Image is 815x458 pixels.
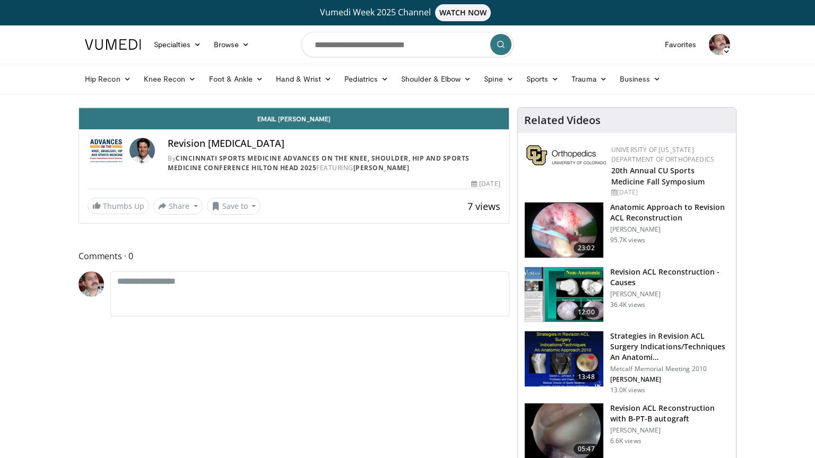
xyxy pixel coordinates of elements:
[148,34,207,55] a: Specialties
[203,68,270,90] a: Foot & Ankle
[610,331,730,363] h3: Strategies in Revision ACL Surgery Indications/Techniques An Anatomi…
[79,271,104,297] img: Avatar
[168,154,500,173] div: By FEATURING
[153,198,203,215] button: Share
[338,68,395,90] a: Pediatrics
[610,225,730,234] p: [PERSON_NAME]
[658,34,703,55] a: Favorites
[610,437,641,445] p: 6.6K views
[610,386,645,394] p: 13.0K views
[574,444,599,454] span: 05:47
[88,198,149,214] a: Thumbs Up
[611,188,727,197] div: [DATE]
[524,114,601,127] h4: Related Videos
[611,165,705,187] a: 20th Annual CU Sports Medicine Fall Symposium
[524,267,730,323] a: 12:00 Revision ACL Reconstruction - Causes [PERSON_NAME] 36.4K views
[520,68,566,90] a: Sports
[79,108,509,129] a: Email [PERSON_NAME]
[467,200,500,213] span: 7 views
[610,403,730,424] h3: Revision ACL Reconstruction with B-PT-B autograft
[207,198,261,215] button: Save to
[88,138,125,163] img: Cincinnati Sports Medicine Advances on the Knee, Shoulder, Hip and Sports Medicine Conference Hil...
[610,267,730,288] h3: Revision ACL Reconstruction - Causes
[79,68,137,90] a: Hip Recon
[395,68,478,90] a: Shoulder & Elbow
[565,68,613,90] a: Trauma
[526,145,606,165] img: 355603a8-37da-49b6-856f-e00d7e9307d3.png.150x105_q85_autocrop_double_scale_upscale_version-0.2.png
[471,179,500,189] div: [DATE]
[610,365,730,373] p: Metcalf Memorial Meeting 2010
[525,331,603,386] img: Picture_4_15_3.png.150x105_q85_crop-smart_upscale.jpg
[709,34,730,55] img: Avatar
[610,301,645,309] p: 36.4K views
[610,426,730,435] p: [PERSON_NAME]
[168,138,500,149] h4: Revision [MEDICAL_DATA]
[270,68,338,90] a: Hand & Wrist
[129,138,155,163] img: Avatar
[610,202,730,223] h3: Anatomic Approach to Revision ACL Reconstruction
[79,249,509,263] span: Comments 0
[574,307,599,318] span: 12:00
[301,32,514,57] input: Search topics, interventions
[525,267,603,322] img: feAgcbrvkPN5ynqH5hMDoxOjByOzd1EX_1.150x105_q85_crop-smart_upscale.jpg
[478,68,519,90] a: Spine
[207,34,256,55] a: Browse
[574,243,599,253] span: 23:02
[525,202,603,258] img: fu_1.png.150x105_q85_crop-smart_upscale.jpg
[613,68,667,90] a: Business
[524,331,730,394] a: 13:48 Strategies in Revision ACL Surgery Indications/Techniques An Anatomi… Metcalf Memorial Meet...
[611,145,714,164] a: University of [US_STATE] Department of Orthopaedics
[574,372,599,382] span: 13:48
[168,154,470,172] a: Cincinnati Sports Medicine Advances on the Knee, Shoulder, Hip and Sports Medicine Conference Hil...
[137,68,203,90] a: Knee Recon
[524,202,730,258] a: 23:02 Anatomic Approach to Revision ACL Reconstruction [PERSON_NAME] 95.7K views
[86,4,729,21] a: Vumedi Week 2025 ChannelWATCH NOW
[610,236,645,244] p: 95.7K views
[610,375,730,384] p: [PERSON_NAME]
[353,163,410,172] a: [PERSON_NAME]
[435,4,491,21] span: WATCH NOW
[85,39,141,50] img: VuMedi Logo
[610,290,730,298] p: [PERSON_NAME]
